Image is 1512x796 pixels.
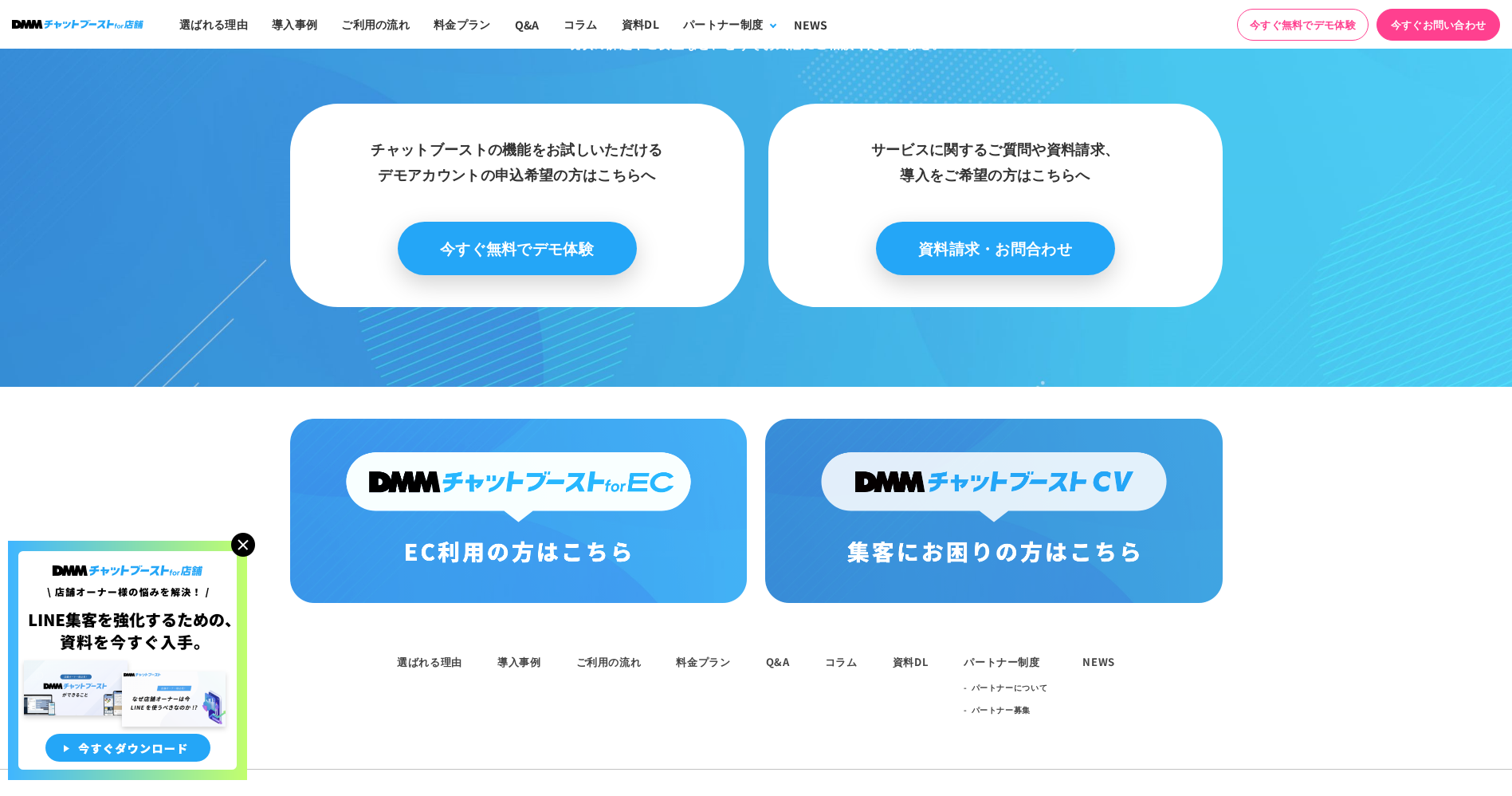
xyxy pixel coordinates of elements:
[576,654,642,669] a: ご利用の流れ
[12,20,143,29] img: ロゴ
[1377,9,1500,41] a: 今すぐお問い合わせ
[1082,654,1115,669] a: NEWS
[776,136,1215,187] h3: サービスに関するご質問や資料請求、 導入をご希望の方はこちらへ
[893,654,929,669] a: 資料DL
[8,541,247,780] img: 店舗オーナー様の悩みを解決!LINE集客を狂化するための資料を今すぐ入手!
[876,222,1115,275] a: 資料請求・お問合わせ
[298,136,736,187] h3: チャットブーストの機能をお試しいただける デモアカウントの申込希望の方はこちらへ
[683,16,763,33] div: パートナー制度
[398,222,637,275] a: 今すぐ無料でデモ体験
[972,699,1031,721] a: パートナー募集
[972,676,1048,699] a: パートナーについて
[676,654,730,669] a: 料金プラン
[766,654,790,669] a: Q&A
[825,654,858,669] a: コラム
[964,654,1047,670] div: パートナー制度
[497,654,541,669] a: 導入事例
[397,654,462,669] a: 選ばれる理由
[1237,9,1369,41] a: 今すぐ無料でデモ体験
[8,541,247,560] a: 店舗オーナー様の悩みを解決!LINE集客を狂化するための資料を今すぐ入手!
